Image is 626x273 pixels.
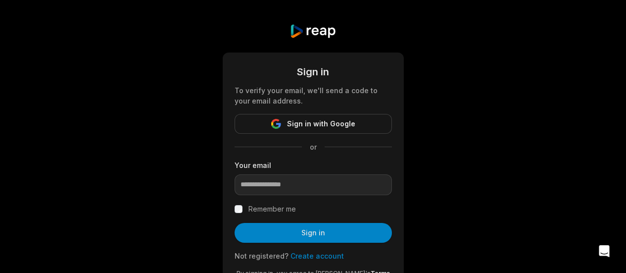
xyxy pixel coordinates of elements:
[235,64,392,79] div: Sign in
[235,114,392,134] button: Sign in with Google
[302,142,325,152] span: or
[248,203,296,215] label: Remember me
[235,223,392,243] button: Sign in
[235,85,392,106] div: To verify your email, we'll send a code to your email address.
[287,118,355,130] span: Sign in with Google
[289,24,337,39] img: reap
[235,160,392,170] label: Your email
[290,252,344,260] a: Create account
[592,239,616,263] div: Open Intercom Messenger
[235,252,289,260] span: Not registered?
